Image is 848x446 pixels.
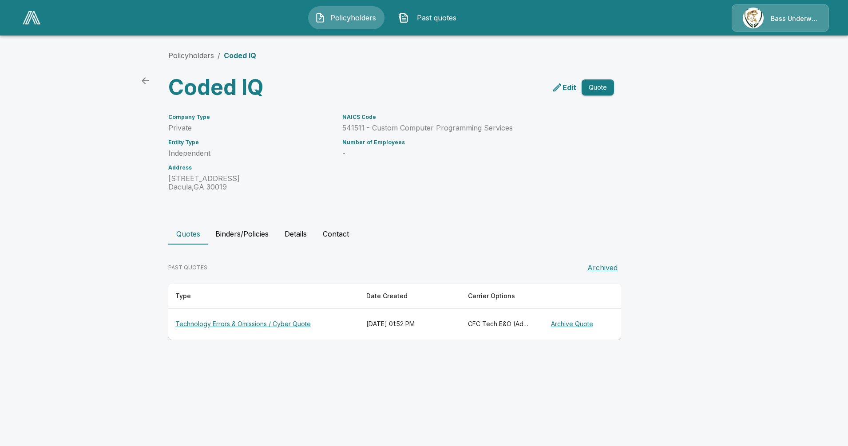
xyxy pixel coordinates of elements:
a: edit [550,80,578,95]
span: Past quotes [412,12,461,23]
p: [STREET_ADDRESS] Dacula , GA 30019 [168,174,332,191]
button: Policyholders IconPolicyholders [308,6,384,29]
a: back [136,72,154,90]
h6: Entity Type [168,139,332,146]
p: Edit [563,82,576,93]
th: Type [168,284,359,309]
span: Policyholders [329,12,378,23]
p: - [342,149,593,158]
button: Archive Quote [547,316,597,332]
img: Past quotes Icon [398,12,409,23]
p: Independent [168,149,332,158]
h6: Address [168,165,332,171]
p: PAST QUOTES [168,264,207,272]
button: Archived [584,259,621,276]
h6: NAICS Code [342,114,593,120]
nav: breadcrumb [168,50,256,61]
p: Private [168,124,332,132]
p: 541511 - Custom Computer Programming Services [342,124,593,132]
button: Quote [582,79,614,96]
h3: Coded IQ [168,75,388,100]
th: [DATE] 01:52 PM [359,309,461,339]
th: Carrier Options [461,284,540,309]
img: AA Logo [23,11,40,24]
h6: Company Type [168,114,332,120]
th: CFC Tech E&O (Admitted), TMHCC Tech E&O, At-Bay Tech E&O (Non-Admitted), Coalition (Non-Admitted)... [461,309,540,339]
th: Technology Errors & Omissions / Cyber Quote [168,309,359,339]
img: Policyholders Icon [315,12,325,23]
button: Details [276,223,316,245]
button: Binders/Policies [208,223,276,245]
button: Past quotes IconPast quotes [392,6,468,29]
th: Date Created [359,284,461,309]
button: Contact [316,223,356,245]
p: Coded IQ [224,50,256,61]
button: Quotes [168,223,208,245]
table: responsive table [168,284,621,339]
h6: Number of Employees [342,139,593,146]
li: / [218,50,220,61]
a: Policyholders [168,51,214,60]
div: policyholder tabs [168,223,680,245]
